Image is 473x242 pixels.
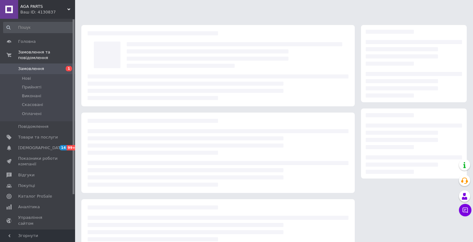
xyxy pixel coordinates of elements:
span: [DEMOGRAPHIC_DATA] [18,145,64,151]
span: Замовлення та повідомлення [18,49,75,61]
span: Скасовані [22,102,43,108]
span: Замовлення [18,66,44,72]
span: Відгуки [18,172,34,178]
span: Аналітика [18,204,40,210]
span: Оплачені [22,111,42,117]
span: Покупці [18,183,35,189]
span: Управління сайтом [18,215,58,226]
div: Ваш ID: 4130837 [20,9,75,15]
span: Повідомлення [18,124,48,129]
span: Головна [18,39,36,44]
span: 1 [66,66,72,71]
span: Показники роботи компанії [18,156,58,167]
span: Товари та послуги [18,134,58,140]
span: Прийняті [22,84,41,90]
span: AGA PARTS [20,4,67,9]
input: Пошук [3,22,74,33]
span: Каталог ProSale [18,194,52,199]
span: 99+ [67,145,77,150]
span: 14 [59,145,67,150]
span: Виконані [22,93,41,99]
button: Чат з покупцем [459,204,471,216]
span: Нові [22,76,31,81]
